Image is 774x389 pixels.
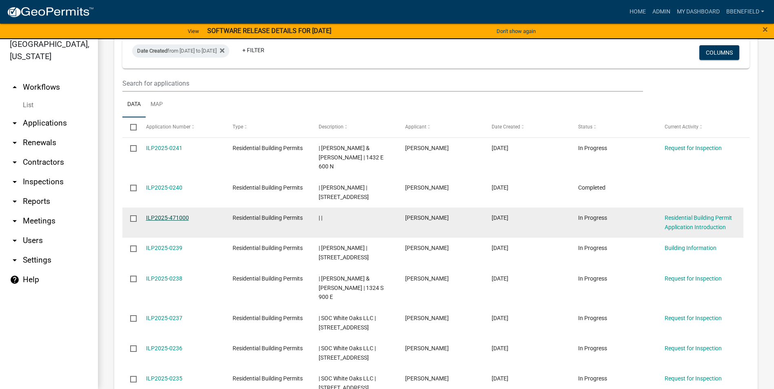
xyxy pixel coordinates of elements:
[484,117,570,137] datatable-header-cell: Date Created
[233,214,303,221] span: Residential Building Permits
[233,275,303,282] span: Residential Building Permits
[405,214,449,221] span: Nolan Baker
[233,184,303,191] span: Residential Building Permits
[146,345,182,351] a: ILP2025-0236
[146,375,182,382] a: ILP2025-0235
[233,124,243,130] span: Type
[763,24,768,34] button: Close
[319,145,384,170] span: | BUCKLER, JACK W & SHARON L | 1432 E 600 N
[10,216,20,226] i: arrow_drop_down
[492,315,508,321] span: 08/27/2025
[405,245,449,251] span: Nolan Baker
[405,124,426,130] span: Applicant
[626,4,649,20] a: Home
[10,236,20,245] i: arrow_drop_down
[397,117,484,137] datatable-header-cell: Applicant
[405,184,449,191] span: Nolan Baker
[665,315,722,321] a: Request for Inspection
[319,214,322,221] span: | |
[649,4,674,20] a: Admin
[207,27,331,35] strong: SOFTWARE RELEASE DETAILS FOR [DATE]
[311,117,397,137] datatable-header-cell: Description
[492,345,508,351] span: 08/27/2025
[10,255,20,265] i: arrow_drop_down
[763,24,768,35] span: ×
[492,214,508,221] span: 08/29/2025
[578,184,605,191] span: Completed
[493,24,539,38] button: Don't show again
[405,375,449,382] span: Nolan Baker
[138,117,224,137] datatable-header-cell: Application Number
[319,245,369,261] span: | Fisher, James | 7689 S WHEELING PIKE
[146,92,168,118] a: Map
[570,117,657,137] datatable-header-cell: Status
[665,214,732,230] a: Residential Building Permit Application Introduction
[405,315,449,321] span: Nolan Baker
[146,315,182,321] a: ILP2025-0237
[10,177,20,187] i: arrow_drop_down
[10,157,20,167] i: arrow_drop_down
[578,245,607,251] span: In Progress
[233,345,303,351] span: Residential Building Permits
[492,145,508,151] span: 08/29/2025
[10,82,20,92] i: arrow_drop_up
[665,145,722,151] a: Request for Inspection
[578,145,607,151] span: In Progress
[665,275,722,282] a: Request for Inspection
[665,345,722,351] a: Request for Inspection
[146,245,182,251] a: ILP2025-0239
[665,375,722,382] a: Request for Inspection
[405,145,449,151] span: Nolan Baker
[10,138,20,148] i: arrow_drop_down
[492,275,508,282] span: 08/28/2025
[146,145,182,151] a: ILP2025-0241
[492,375,508,382] span: 08/27/2025
[665,124,699,130] span: Current Activity
[578,345,607,351] span: In Progress
[578,214,607,221] span: In Progress
[578,375,607,382] span: In Progress
[674,4,723,20] a: My Dashboard
[233,145,303,151] span: Residential Building Permits
[578,315,607,321] span: In Progress
[319,275,384,301] span: | BOWSER, JERAD C & ANGELA D | 1324 S 900 E
[122,75,643,92] input: Search for applications
[10,118,20,128] i: arrow_drop_down
[132,44,229,57] div: from [DATE] to [DATE]
[146,275,182,282] a: ILP2025-0238
[319,124,344,130] span: Description
[405,275,449,282] span: Nolan Baker
[10,197,20,206] i: arrow_drop_down
[405,345,449,351] span: Nolan Baker
[10,275,20,285] i: help
[224,117,311,137] datatable-header-cell: Type
[236,43,271,57] a: + Filter
[492,124,520,130] span: Date Created
[122,92,146,118] a: Data
[184,24,202,38] a: View
[122,117,138,137] datatable-header-cell: Select
[723,4,767,20] a: BBenefield
[578,124,592,130] span: Status
[233,245,303,251] span: Residential Building Permits
[137,48,167,54] span: Date Created
[665,245,716,251] a: Building Information
[146,214,189,221] a: ILP2025-471000
[319,345,376,361] span: | SOC White Oaks LLC | 7145 S MERIDIAN ST
[699,45,739,60] button: Columns
[146,184,182,191] a: ILP2025-0240
[146,124,191,130] span: Application Number
[233,375,303,382] span: Residential Building Permits
[578,275,607,282] span: In Progress
[492,245,508,251] span: 08/28/2025
[319,315,376,331] span: | SOC White Oaks LLC | 7145 S MERIDIAN ST
[657,117,743,137] datatable-header-cell: Current Activity
[492,184,508,191] span: 08/29/2025
[319,184,369,200] span: | STEWART, MARILYN J | 3646 N MOORLAND DR
[233,315,303,321] span: Residential Building Permits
